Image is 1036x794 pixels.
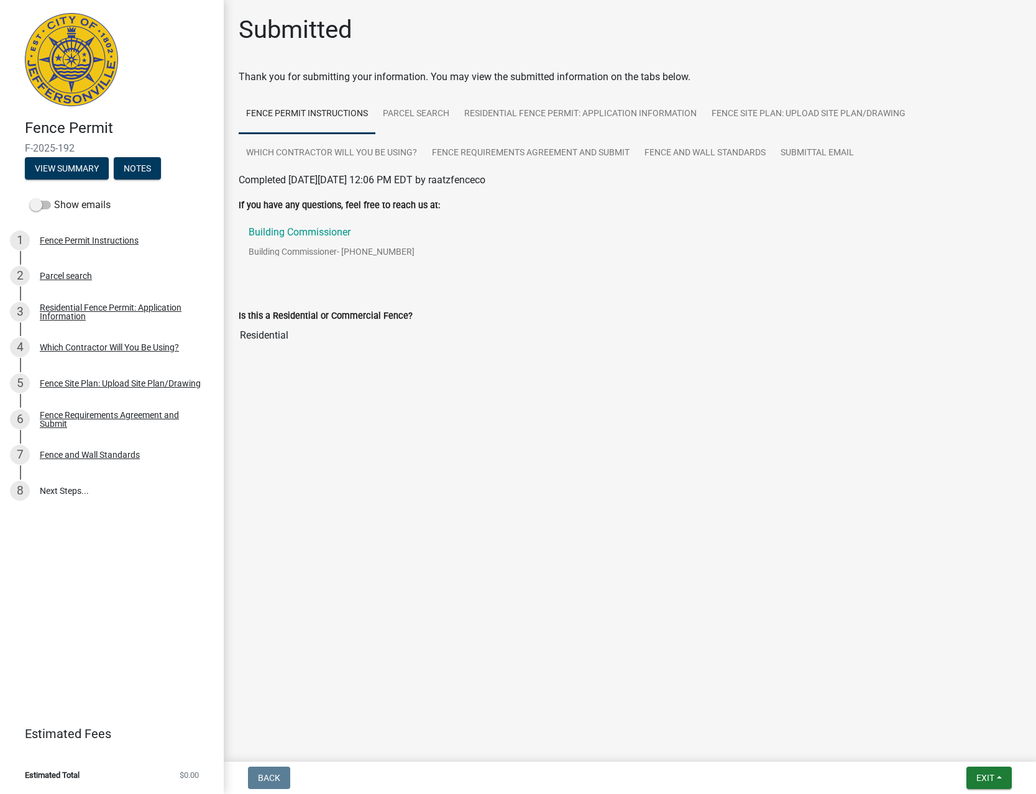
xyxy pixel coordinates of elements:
[10,230,30,250] div: 1
[10,373,30,393] div: 5
[249,247,434,256] p: Building Commissioner
[40,411,204,428] div: Fence Requirements Agreement and Submit
[239,174,485,186] span: Completed [DATE][DATE] 12:06 PM EDT by raatzfenceco
[10,445,30,465] div: 7
[114,164,161,174] wm-modal-confirm: Notes
[239,134,424,173] a: Which Contractor Will You Be Using?
[10,721,204,746] a: Estimated Fees
[10,409,30,429] div: 6
[457,94,704,134] a: Residential Fence Permit: Application Information
[25,164,109,174] wm-modal-confirm: Summary
[25,142,199,154] span: F-2025-192
[248,767,290,789] button: Back
[40,379,201,388] div: Fence Site Plan: Upload Site Plan/Drawing
[239,217,1021,276] a: Building CommissionerBuilding Commissioner- [PHONE_NUMBER]
[180,771,199,779] span: $0.00
[25,119,214,137] h4: Fence Permit
[25,157,109,180] button: View Summary
[424,134,637,173] a: Fence Requirements Agreement and Submit
[258,773,280,783] span: Back
[773,134,861,173] a: Submittal Email
[10,302,30,322] div: 3
[239,201,440,210] label: If you have any questions, feel free to reach us at:
[239,15,352,45] h1: Submitted
[966,767,1012,789] button: Exit
[10,337,30,357] div: 4
[40,272,92,280] div: Parcel search
[30,198,111,212] label: Show emails
[25,13,118,106] img: City of Jeffersonville, Indiana
[976,773,994,783] span: Exit
[249,227,415,237] p: Building Commissioner
[239,312,413,321] label: Is this a Residential or Commercial Fence?
[704,94,913,134] a: Fence Site Plan: Upload Site Plan/Drawing
[25,771,80,779] span: Estimated Total
[10,266,30,286] div: 2
[337,247,415,257] span: - [PHONE_NUMBER]
[114,157,161,180] button: Notes
[239,94,375,134] a: Fence Permit Instructions
[40,450,140,459] div: Fence and Wall Standards
[10,481,30,501] div: 8
[40,236,139,245] div: Fence Permit Instructions
[40,343,179,352] div: Which Contractor Will You Be Using?
[375,94,457,134] a: Parcel search
[239,70,1021,84] div: Thank you for submitting your information. You may view the submitted information on the tabs below.
[637,134,773,173] a: Fence and Wall Standards
[40,303,204,321] div: Residential Fence Permit: Application Information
